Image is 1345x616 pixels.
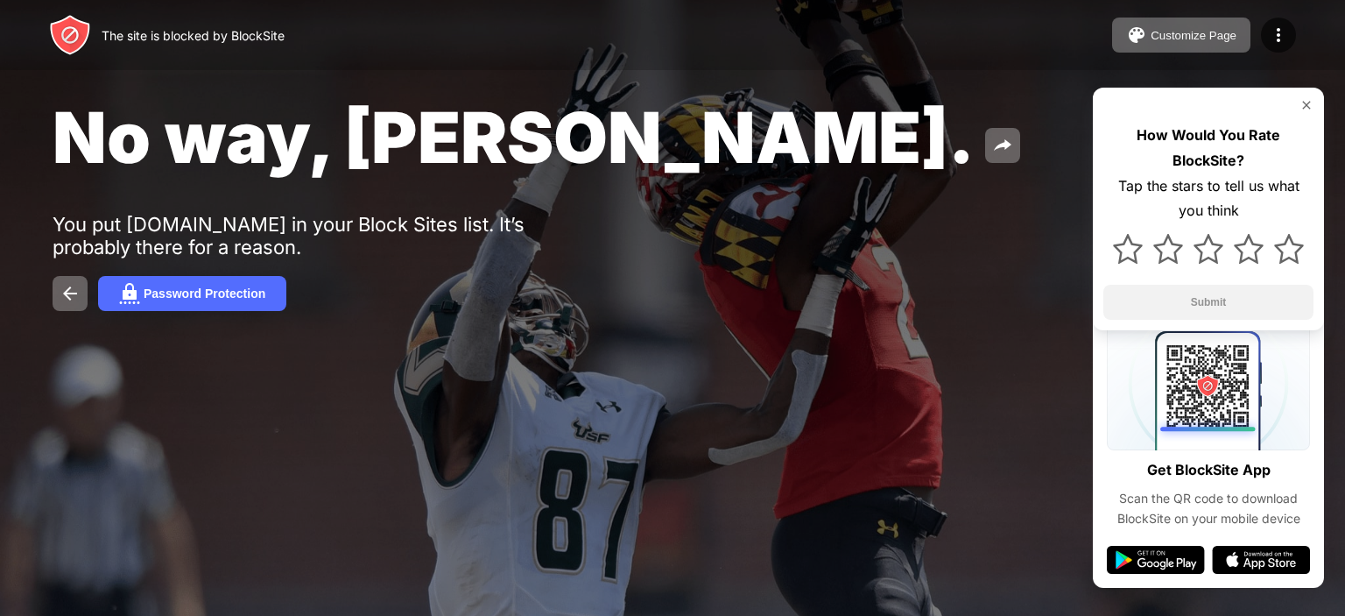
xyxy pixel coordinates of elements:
div: The site is blocked by BlockSite [102,28,285,43]
img: rate-us-close.svg [1299,98,1313,112]
img: google-play.svg [1107,546,1205,574]
div: Scan the QR code to download BlockSite on your mobile device [1107,489,1310,528]
img: back.svg [60,283,81,304]
img: star.svg [1194,234,1223,264]
button: Submit [1103,285,1313,320]
div: You put [DOMAIN_NAME] in your Block Sites list. It’s probably there for a reason. [53,213,594,258]
span: No way, [PERSON_NAME]. [53,95,975,180]
button: Password Protection [98,276,286,311]
img: star.svg [1113,234,1143,264]
div: Password Protection [144,287,265,301]
img: pallet.svg [1126,25,1147,46]
img: share.svg [992,135,1013,156]
div: Tap the stars to tell us what you think [1103,173,1313,224]
img: star.svg [1274,234,1304,264]
img: menu-icon.svg [1268,25,1289,46]
div: Customize Page [1151,29,1236,42]
button: Customize Page [1112,18,1250,53]
img: star.svg [1234,234,1264,264]
img: header-logo.svg [49,14,91,56]
img: app-store.svg [1212,546,1310,574]
img: password.svg [119,283,140,304]
img: star.svg [1153,234,1183,264]
div: How Would You Rate BlockSite? [1103,123,1313,173]
div: Get BlockSite App [1147,457,1271,483]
